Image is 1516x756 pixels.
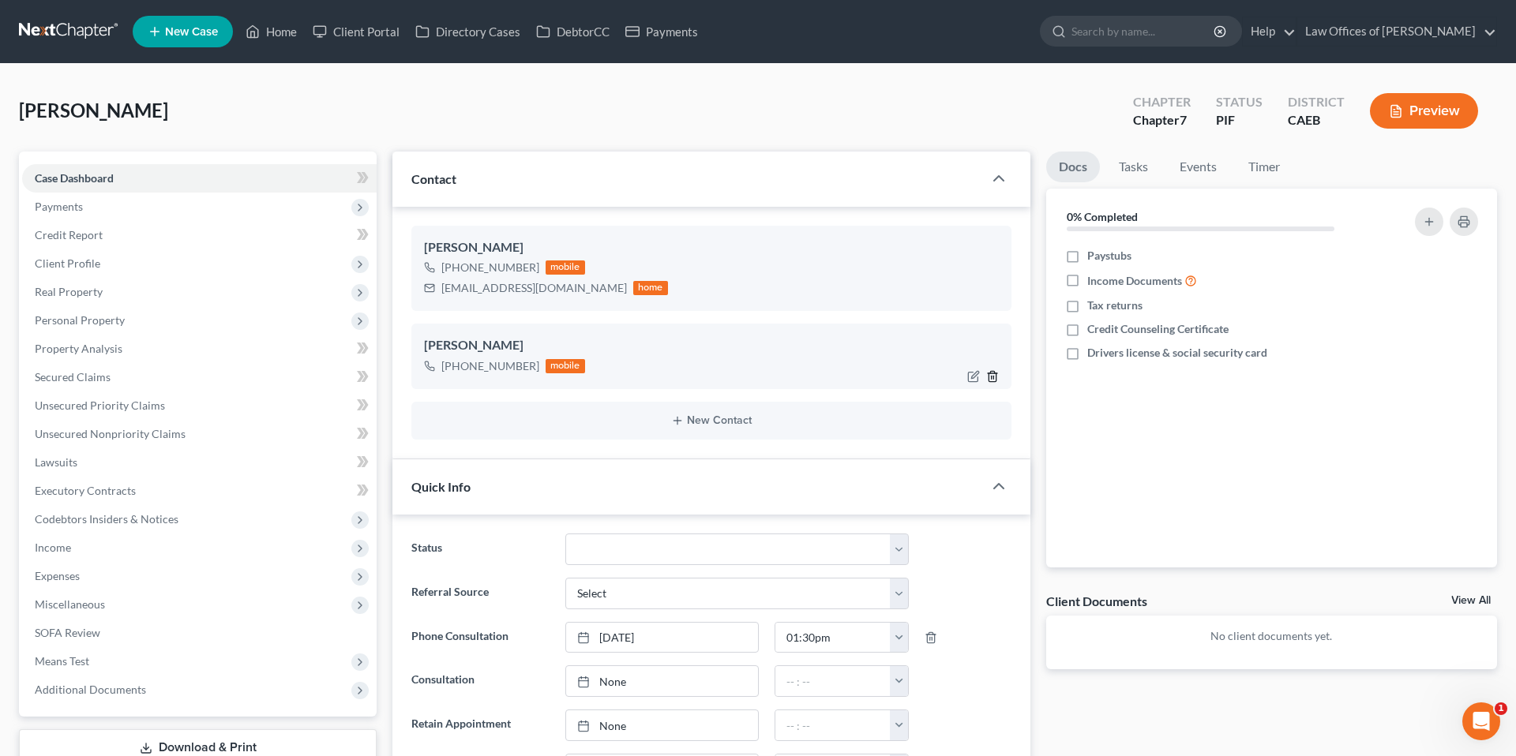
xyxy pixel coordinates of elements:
a: Payments [617,17,706,46]
label: Referral Source [403,578,557,609]
div: Chapter [1133,111,1191,129]
span: [PERSON_NAME] [19,99,168,122]
a: Unsecured Priority Claims [22,391,377,420]
a: [DATE] [566,623,758,653]
span: Client Profile [35,256,100,270]
div: [PHONE_NUMBER] [441,260,539,275]
strong: 0% Completed [1067,210,1138,223]
span: 1 [1495,702,1507,715]
a: Unsecured Nonpriority Claims [22,420,377,448]
span: Tax returns [1087,298,1143,313]
span: Means Test [35,654,89,668]
a: None [566,710,758,740]
div: CAEB [1288,111,1345,129]
a: Directory Cases [407,17,528,46]
a: Docs [1046,152,1100,182]
input: Search by name... [1071,17,1216,46]
input: -- : -- [775,666,890,696]
span: Credit Report [35,228,103,241]
span: Unsecured Priority Claims [35,399,165,412]
iframe: Intercom live chat [1462,702,1500,740]
a: Secured Claims [22,363,377,391]
input: -- : -- [775,623,890,653]
span: Miscellaneous [35,597,105,611]
div: [PHONE_NUMBER] [441,358,539,374]
span: Unsecured Nonpriority Claims [35,427,186,440]
div: mobile [546,359,585,373]
a: Events [1167,152,1229,182]
div: home [633,281,668,295]
div: Client Documents [1046,593,1147,609]
span: Credit Counseling Certificate [1087,321,1229,337]
div: District [1288,93,1345,111]
span: Real Property [35,285,103,298]
label: Phone Consultation [403,622,557,653]
div: PIF [1216,111,1263,129]
p: No client documents yet. [1059,628,1484,644]
button: New Contact [424,414,999,427]
div: [EMAIL_ADDRESS][DOMAIN_NAME] [441,280,627,296]
span: Secured Claims [35,370,111,384]
a: SOFA Review [22,619,377,647]
span: Additional Documents [35,683,146,696]
span: Lawsuits [35,455,77,469]
div: mobile [546,260,585,275]
a: Property Analysis [22,335,377,363]
span: Codebtors Insiders & Notices [35,512,178,526]
a: Home [238,17,305,46]
a: Tasks [1106,152,1161,182]
a: Timer [1236,152,1293,182]
span: New Case [165,26,218,38]
label: Status [403,533,557,565]
a: Law Offices of [PERSON_NAME] [1297,17,1496,46]
div: [PERSON_NAME] [424,336,999,355]
span: Case Dashboard [35,171,114,185]
span: Quick Info [411,479,471,494]
span: Property Analysis [35,342,122,355]
span: Expenses [35,569,80,582]
a: View All [1451,595,1491,606]
label: Retain Appointment [403,709,557,741]
span: Income [35,541,71,554]
span: Executory Contracts [35,484,136,497]
a: Credit Report [22,221,377,249]
a: Lawsuits [22,448,377,477]
a: DebtorCC [528,17,617,46]
span: Contact [411,171,456,186]
button: Preview [1370,93,1478,129]
span: 7 [1180,112,1187,127]
span: Personal Property [35,313,125,327]
input: -- : -- [775,710,890,740]
a: Case Dashboard [22,164,377,193]
label: Consultation [403,665,557,697]
a: Help [1243,17,1296,46]
div: [PERSON_NAME] [424,238,999,257]
a: Executory Contracts [22,477,377,505]
div: Chapter [1133,93,1191,111]
div: Status [1216,93,1263,111]
a: Client Portal [305,17,407,46]
span: Payments [35,200,83,213]
span: Paystubs [1087,248,1131,264]
a: None [566,666,758,696]
span: Drivers license & social security card [1087,345,1267,361]
span: Income Documents [1087,273,1182,289]
span: SOFA Review [35,626,100,639]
